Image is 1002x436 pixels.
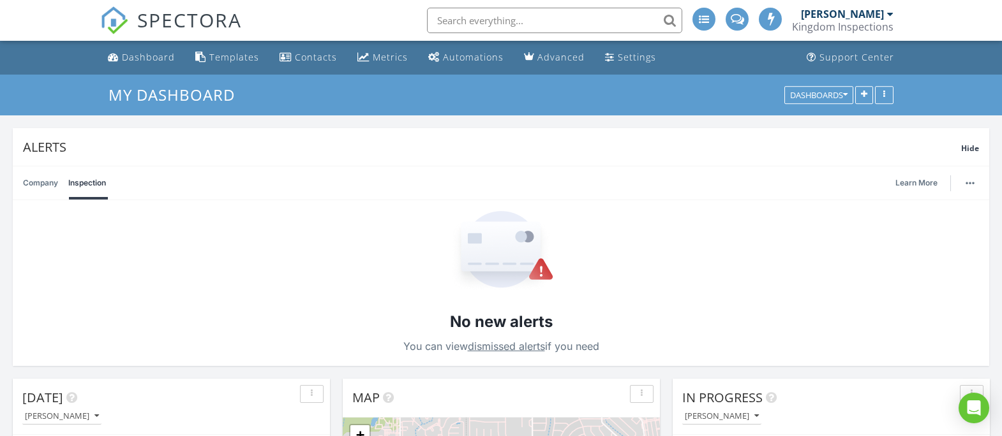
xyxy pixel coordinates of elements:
span: [DATE] [22,389,63,406]
a: Contacts [274,46,342,69]
img: The Best Home Inspection Software - Spectora [100,6,128,34]
a: Support Center [802,46,899,69]
img: ellipsis-632cfdd7c38ec3a7d453.svg [966,182,975,184]
div: Alerts [23,138,961,156]
div: Metrics [373,51,408,63]
div: Dashboards [790,91,848,99]
button: Dashboards [784,86,853,104]
span: Map [352,389,380,406]
a: Inspection [68,166,106,200]
span: SPECTORA [137,6,242,33]
button: [PERSON_NAME] [682,408,761,425]
a: My Dashboard [108,84,246,105]
div: [PERSON_NAME] [685,412,759,421]
div: Open Intercom Messenger [959,393,989,423]
a: dismissed alerts [468,340,545,352]
a: Learn More [895,177,945,189]
img: Empty State [448,211,554,291]
a: Settings [600,46,661,69]
a: Metrics [352,46,413,69]
a: SPECTORA [100,17,242,44]
button: [PERSON_NAME] [22,408,101,425]
div: Dashboard [122,51,175,63]
span: In Progress [682,389,763,406]
div: Support Center [819,51,894,63]
span: Hide [961,143,979,154]
a: Automations (Advanced) [423,46,509,69]
div: [PERSON_NAME] [25,412,99,421]
div: Advanced [537,51,585,63]
div: Settings [618,51,656,63]
input: Search everything... [427,8,682,33]
div: Contacts [295,51,337,63]
a: Templates [190,46,264,69]
p: You can view if you need [403,337,599,355]
a: Dashboard [103,46,180,69]
div: Templates [209,51,259,63]
a: Company [23,166,58,200]
div: [PERSON_NAME] [801,8,884,20]
h2: No new alerts [450,311,553,333]
a: Advanced [519,46,590,69]
div: Automations [443,51,504,63]
div: Kingdom Inspections [792,20,894,33]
